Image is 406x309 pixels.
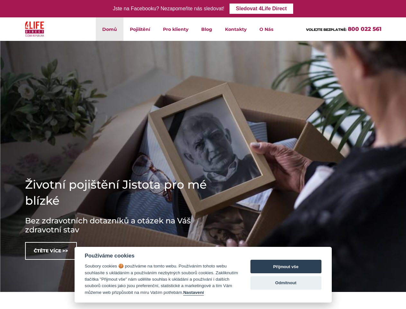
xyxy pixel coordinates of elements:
a: Čtěte více >> [25,242,77,260]
a: Domů [96,17,123,41]
button: Přijmout vše [250,260,321,273]
div: Používáme cookies [85,253,238,259]
h3: Bez zdravotních dotazníků a otázek na Váš zdravotní stav [25,216,218,234]
span: VOLEJTE BEZPLATNĚ: [306,27,347,32]
button: Odmítnout [250,276,321,290]
a: 800 022 561 [348,26,382,32]
img: 4Life Direct Česká republika logo [25,20,44,38]
div: Soubory cookies 🍪 používáme na tomto webu. Používáním tohoto webu souhlasíte s ukládáním a použív... [85,263,238,296]
a: Sledovat 4Life Direct [230,4,293,14]
a: Kontakty [219,17,253,41]
h1: Životní pojištění Jistota pro mé blízké [25,176,218,209]
div: Jste na Facebooku? Nezapomeňte nás sledovat! [113,4,224,14]
button: Nastavení [183,290,204,295]
a: Blog [195,17,219,41]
